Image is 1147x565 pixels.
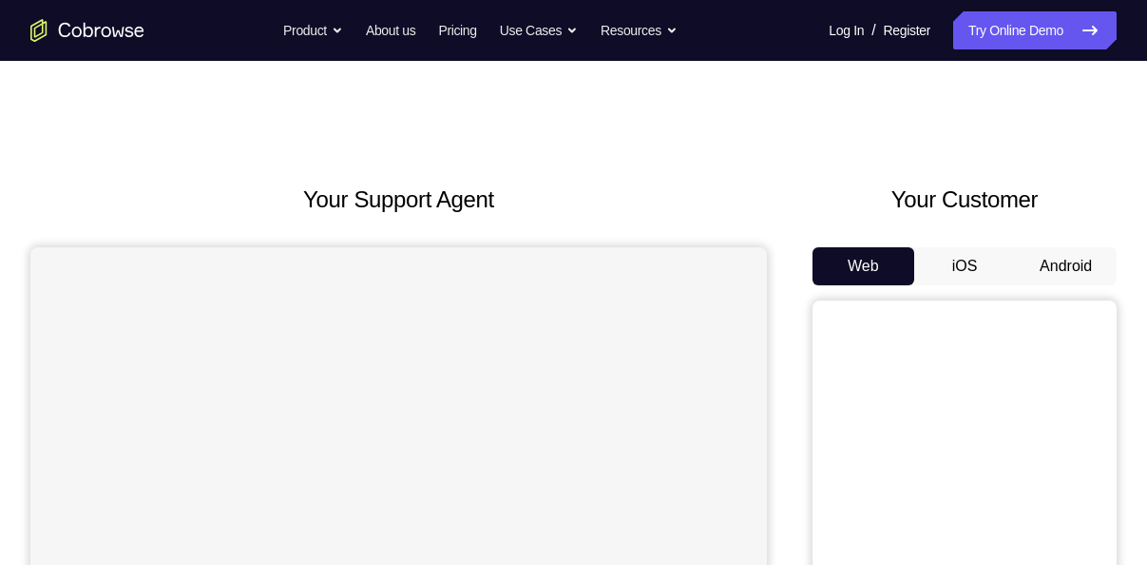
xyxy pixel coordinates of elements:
button: iOS [914,247,1016,285]
span: / [871,19,875,42]
a: Pricing [438,11,476,49]
h2: Your Support Agent [30,183,767,217]
button: Android [1015,247,1117,285]
button: Resources [601,11,678,49]
a: Log In [829,11,864,49]
button: Use Cases [500,11,578,49]
button: Web [812,247,914,285]
a: Go to the home page [30,19,144,42]
button: Product [283,11,343,49]
a: Try Online Demo [953,11,1117,49]
a: About us [366,11,415,49]
a: Register [884,11,930,49]
h2: Your Customer [812,183,1117,217]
